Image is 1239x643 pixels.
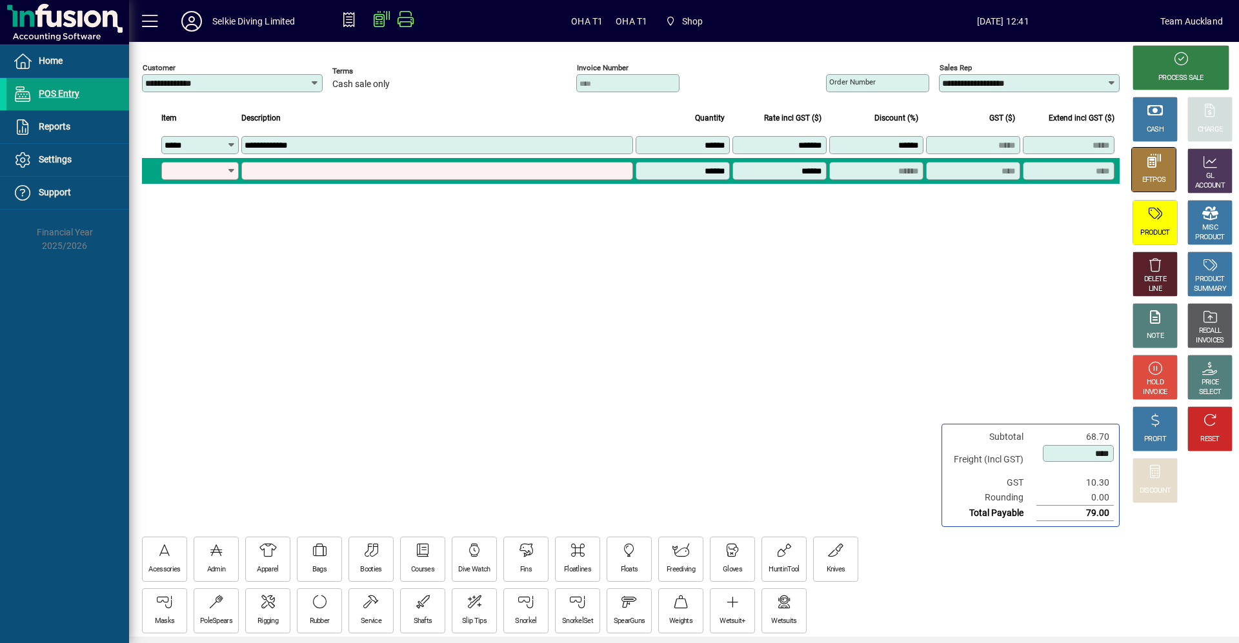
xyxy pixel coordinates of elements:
[332,79,390,90] span: Cash sale only
[564,565,591,575] div: Floatlines
[571,11,603,32] span: OHA T1
[989,111,1015,125] span: GST ($)
[695,111,725,125] span: Quantity
[1143,388,1167,397] div: INVOICE
[39,88,79,99] span: POS Entry
[155,617,175,626] div: Masks
[39,154,72,164] span: Settings
[771,617,796,626] div: Wetsuits
[39,187,71,197] span: Support
[148,565,180,575] div: Acessories
[1199,388,1222,397] div: SELECT
[660,10,708,33] span: Shop
[1195,233,1224,242] div: PRODUCT
[562,617,593,626] div: SnorkelSet
[1196,336,1224,346] div: INVOICES
[458,565,490,575] div: Dive Watch
[143,63,176,72] mat-label: Customer
[312,565,327,575] div: Bags
[1147,331,1163,341] div: NOTE
[874,111,918,125] span: Discount (%)
[6,111,129,143] a: Reports
[1158,74,1204,83] div: PROCESS SALE
[682,11,703,32] span: Shop
[947,430,1036,444] td: Subtotal
[1144,435,1166,444] div: PROFIT
[669,617,692,626] div: Weights
[360,565,381,575] div: Booties
[940,63,972,72] mat-label: Sales rep
[829,77,876,86] mat-label: Order number
[6,177,129,209] a: Support
[462,617,487,626] div: Slip Tips
[361,617,381,626] div: Service
[414,617,432,626] div: Shafts
[1195,275,1224,284] div: PRODUCT
[947,506,1036,521] td: Total Payable
[667,565,695,575] div: Freediving
[1200,435,1220,444] div: RESET
[39,121,70,132] span: Reports
[947,444,1036,475] td: Freight (Incl GST)
[846,11,1160,32] span: [DATE] 12:41
[515,617,536,626] div: Snorkel
[1036,475,1114,490] td: 10.30
[723,565,742,575] div: Gloves
[1199,326,1222,336] div: RECALL
[1147,378,1163,388] div: HOLD
[1149,284,1162,294] div: LINE
[947,475,1036,490] td: GST
[241,111,281,125] span: Description
[1202,378,1219,388] div: PRICE
[6,144,129,176] a: Settings
[257,617,278,626] div: Rigging
[1036,506,1114,521] td: 79.00
[411,565,434,575] div: Courses
[200,617,232,626] div: PoleSpears
[1144,275,1166,284] div: DELETE
[577,63,629,72] mat-label: Invoice number
[1140,228,1169,238] div: PRODUCT
[310,617,330,626] div: Rubber
[6,45,129,77] a: Home
[171,10,212,33] button: Profile
[1206,172,1214,181] div: GL
[827,565,845,575] div: Knives
[1036,430,1114,444] td: 68.70
[1142,175,1166,185] div: EFTPOS
[1198,125,1223,135] div: CHARGE
[257,565,278,575] div: Apparel
[769,565,799,575] div: HuntinTool
[1049,111,1114,125] span: Extend incl GST ($)
[720,617,745,626] div: Wetsuit+
[616,11,647,32] span: OHA T1
[1160,11,1223,32] div: Team Auckland
[1202,223,1218,233] div: MISC
[332,67,410,75] span: Terms
[1140,486,1171,496] div: DISCOUNT
[1147,125,1163,135] div: CASH
[207,565,226,575] div: Admin
[520,565,532,575] div: Fins
[212,11,296,32] div: Selkie Diving Limited
[1036,490,1114,506] td: 0.00
[764,111,821,125] span: Rate incl GST ($)
[161,111,177,125] span: Item
[614,617,645,626] div: SpearGuns
[1195,181,1225,191] div: ACCOUNT
[39,55,63,66] span: Home
[947,490,1036,506] td: Rounding
[1194,284,1226,294] div: SUMMARY
[621,565,638,575] div: Floats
